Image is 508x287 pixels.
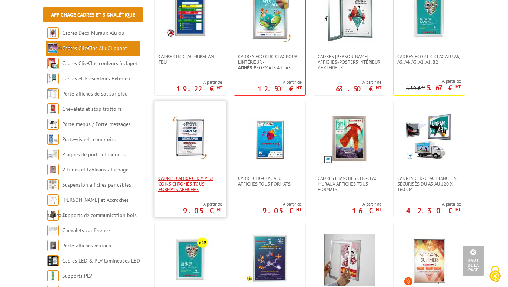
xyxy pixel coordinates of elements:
[324,113,375,164] img: Cadres Etanches Clic-Clac muraux affiches tous formats
[397,54,461,65] span: Cadres Eco Clic-Clac alu A6, A5, A4, A3, A2, A1, B2
[406,201,461,207] span: A partir de
[62,151,126,158] a: Plaques de porte et murales
[47,134,59,145] img: Porte-visuels comptoirs
[336,87,381,91] p: 63.50 €
[183,208,222,213] p: 9.05 €
[155,54,226,65] a: Cadre CLIC CLAC Mural ANTI-FEU
[158,54,222,65] span: Cadre CLIC CLAC Mural ANTI-FEU
[62,75,132,82] a: Cadres et Présentoirs Extérieur
[47,164,59,175] img: Vitrines et tableaux affichage
[62,212,137,218] a: Supports de communication bois
[47,197,129,218] a: [PERSON_NAME] et Accroches tableaux
[47,255,59,266] img: Cadres LED & PLV lumineuses LED
[376,206,381,213] sup: HT
[62,257,140,264] a: Cadres LED & PLV lumineuses LED
[234,176,305,187] a: Cadre Clic-Clac Alu affiches tous formats
[421,84,425,89] sup: HT
[176,87,222,91] p: 19.22 €
[406,86,425,91] p: 6.30 €
[47,88,59,99] img: Porte-affiches de sol sur pied
[164,234,216,286] img: Lot de 10 cadres Clic-Clac Eco mural A6, A5, A4, A3, A2, B2.
[258,87,302,91] p: 12.50 €
[314,54,385,70] a: Cadres [PERSON_NAME] affiches-posters intérieur / extérieur
[62,136,116,143] a: Porte-visuels comptoirs
[486,265,504,283] img: Cookies (fenêtre modale)
[406,208,461,213] p: 42.30 €
[258,79,302,85] span: A partir de
[244,113,296,164] img: Cadre Clic-Clac Alu affiches tous formats
[176,79,222,85] span: A partir de
[352,201,381,207] span: A partir de
[155,176,226,192] a: Cadres Cadro-Clic® Alu coins chromés tous formats affiches
[482,262,508,287] button: Cookies (fenêtre modale)
[47,27,59,39] img: Cadres Deco Muraux Alu ou Bois
[47,225,59,236] img: Chevalets conférence
[397,176,461,192] span: Cadres Clic-Clac Étanches Sécurisés du A3 au 120 x 160 cm
[47,149,59,160] img: Plaques de porte et murales
[51,11,135,18] a: Affichage Cadres et Signalétique
[217,206,222,213] sup: HT
[336,79,381,85] span: A partir de
[455,83,461,90] sup: HT
[263,208,302,213] p: 9.05 €
[164,113,216,164] img: Cadres Cadro-Clic® Alu coins chromés tous formats affiches
[47,58,59,69] img: Cadres Clic-Clac couleurs à clapet
[455,206,461,213] sup: HT
[47,73,59,84] img: Cadres et Présentoirs Extérieur
[47,194,59,206] img: Cimaises et Accroches tableaux
[47,179,59,190] img: Suspension affiches par câbles
[463,246,484,276] a: Haut de la page
[238,176,302,187] span: Cadre Clic-Clac Alu affiches tous formats
[183,201,222,207] span: A partir de
[62,181,131,188] a: Suspension affiches par câbles
[296,84,302,91] sup: HT
[217,84,222,91] sup: HT
[62,45,127,51] a: Cadres Clic-Clac Alu Clippant
[394,54,465,65] a: Cadres Eco Clic-Clac alu A6, A5, A4, A3, A2, A1, B2
[376,84,381,91] sup: HT
[62,227,110,234] a: Chevalets conférence
[296,206,302,213] sup: HT
[62,273,92,279] a: Supports PLV
[62,242,111,249] a: Porte-affiches muraux
[238,54,302,70] span: Cadres Eco Clic-Clac pour l'intérieur - formats A4 - A3
[405,113,453,161] img: Cadres Clic-Clac Étanches Sécurisés du A3 au 120 x 160 cm
[403,234,455,286] img: Cadres Clic-Clac LED simple face affiches tous formats
[47,119,59,130] img: Porte-menus / Porte-messages
[246,234,294,283] img: Cadres Clic-Clac Sécurisés Tous formats
[62,106,122,112] a: Chevalets et stop trottoirs
[427,86,461,90] p: 5.67 €
[394,176,465,192] a: Cadres Clic-Clac Étanches Sécurisés du A3 au 120 x 160 cm
[62,121,131,127] a: Porte-menus / Porte-messages
[314,176,385,192] a: Cadres Etanches Clic-Clac muraux affiches tous formats
[238,64,256,71] strong: Adhésif
[318,176,381,192] span: Cadres Etanches Clic-Clac muraux affiches tous formats
[47,240,59,251] img: Porte-affiches muraux
[352,208,381,213] p: 16 €
[234,54,305,70] a: Cadres Eco Clic-Clac pour l'intérieur -Adhésifformats A4 - A3
[47,30,124,51] a: Cadres Deco Muraux Alu ou [GEOGRAPHIC_DATA]
[406,78,461,84] span: A partir de
[62,90,127,97] a: Porte-affiches de sol sur pied
[158,176,222,192] span: Cadres Cadro-Clic® Alu coins chromés tous formats affiches
[62,166,128,173] a: Vitrines et tableaux affichage
[62,60,137,67] a: Cadres Clic-Clac couleurs à clapet
[47,103,59,114] img: Chevalets et stop trottoirs
[324,234,375,286] img: Cadre clic-clac alu double-faces Vitrine/fenêtre A5, A4, A3, A2, A1, A0 ou 60x80cm
[263,201,302,207] span: A partir de
[318,54,381,70] span: Cadres [PERSON_NAME] affiches-posters intérieur / extérieur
